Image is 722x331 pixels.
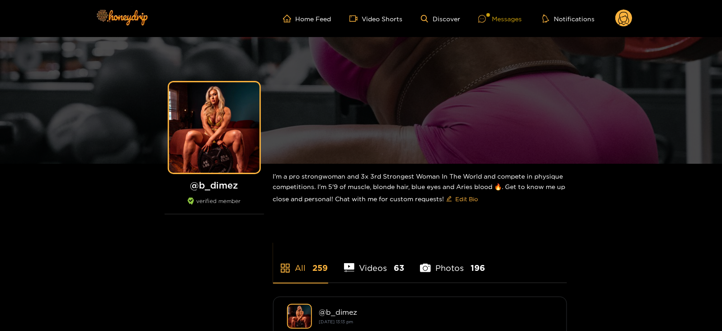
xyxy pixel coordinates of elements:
div: verified member [165,198,264,214]
span: 196 [471,262,485,274]
div: I'm a pro strongwoman and 3x 3rd Strongest Woman In The World and compete in physique competition... [273,164,567,213]
li: Photos [420,242,485,283]
span: Edit Bio [456,194,478,203]
span: video-camera [349,14,362,23]
button: editEdit Bio [444,192,480,206]
button: Notifications [540,14,597,23]
div: @ b_dimez [319,308,553,316]
div: Messages [478,14,522,24]
small: [DATE] 13:13 pm [319,319,354,324]
li: All [273,242,328,283]
a: Video Shorts [349,14,403,23]
a: Home Feed [283,14,331,23]
span: home [283,14,296,23]
span: 259 [313,262,328,274]
span: edit [446,196,452,203]
img: b_dimez [287,304,312,329]
li: Videos [344,242,405,283]
a: Discover [421,15,460,23]
span: appstore [280,263,291,274]
span: 63 [394,262,404,274]
h1: @ b_dimez [165,180,264,191]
